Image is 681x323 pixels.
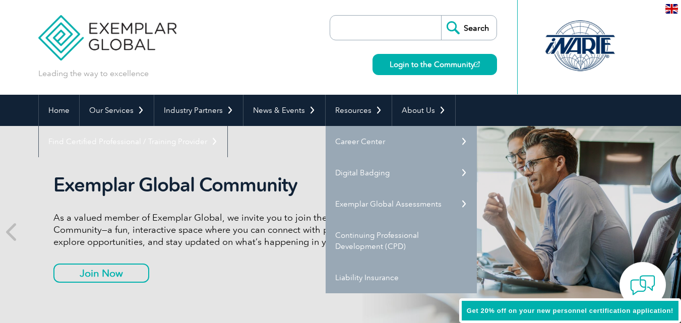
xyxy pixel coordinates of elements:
[630,273,655,298] img: contact-chat.png
[39,126,227,157] a: Find Certified Professional / Training Provider
[474,61,480,67] img: open_square.png
[80,95,154,126] a: Our Services
[38,68,149,79] p: Leading the way to excellence
[326,188,477,220] a: Exemplar Global Assessments
[154,95,243,126] a: Industry Partners
[326,220,477,262] a: Continuing Professional Development (CPD)
[243,95,325,126] a: News & Events
[53,212,431,248] p: As a valued member of Exemplar Global, we invite you to join the Exemplar Global Community—a fun,...
[467,307,673,314] span: Get 20% off on your new personnel certification application!
[53,173,431,197] h2: Exemplar Global Community
[441,16,497,40] input: Search
[39,95,79,126] a: Home
[373,54,497,75] a: Login to the Community
[326,95,392,126] a: Resources
[326,157,477,188] a: Digital Badging
[53,264,149,283] a: Join Now
[326,262,477,293] a: Liability Insurance
[665,4,678,14] img: en
[326,126,477,157] a: Career Center
[392,95,455,126] a: About Us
